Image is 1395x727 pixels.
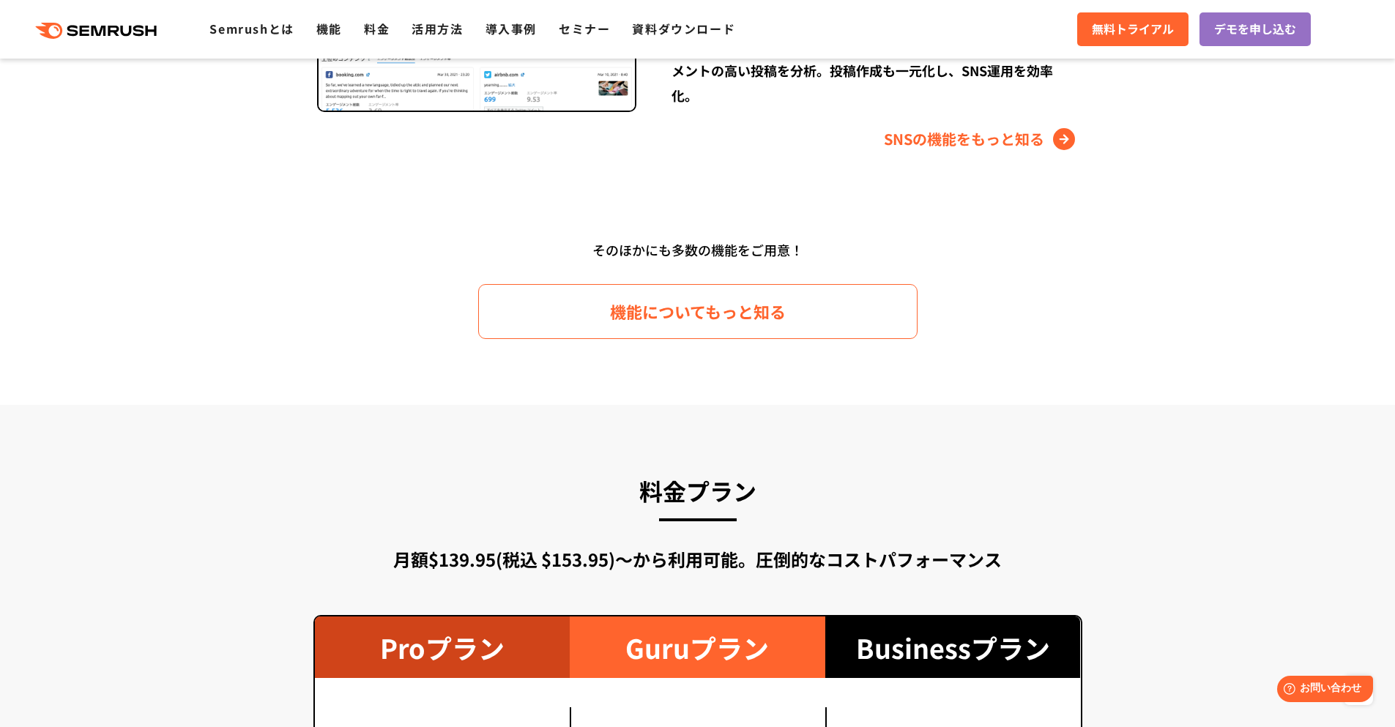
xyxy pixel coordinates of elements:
a: Semrushとは [209,20,294,37]
div: Guruプラン [570,616,825,678]
span: 機能についてもっと知る [610,299,786,324]
a: デモを申し込む [1199,12,1311,46]
a: SNSの機能をもっと知る [884,127,1079,151]
a: 料金 [364,20,390,37]
a: 機能 [316,20,342,37]
span: デモを申し込む [1214,20,1296,39]
a: 資料ダウンロード [632,20,735,37]
div: Proプラン [315,616,570,678]
div: 月額$139.95(税込 $153.95)〜から利用可能。圧倒的なコストパフォーマンス [313,546,1082,573]
a: 活用方法 [412,20,463,37]
h3: 料金プラン [313,471,1082,510]
div: Businessプラン [825,616,1081,678]
a: 無料トライアル [1077,12,1188,46]
span: 無料トライアル [1092,20,1174,39]
a: 導入事例 [486,20,537,37]
a: 機能についてもっと知る [478,284,918,339]
div: 競合のSNSアカウントをトラッキングし、投稿パターンやエンゲージメントの高い投稿を分析。投稿作成も一元化し、SNS運用を効率化。 [672,33,1078,108]
a: セミナー [559,20,610,37]
iframe: Help widget launcher [1265,670,1379,711]
div: そのほかにも多数の機能をご用意！ [277,236,1119,264]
